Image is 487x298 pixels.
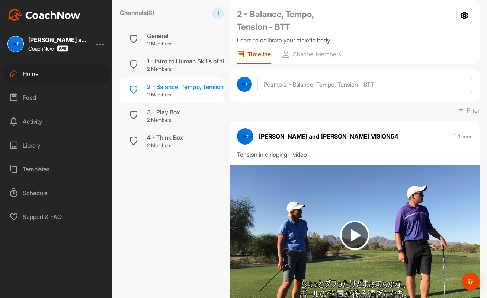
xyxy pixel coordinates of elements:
div: Activity [4,112,109,131]
p: Timeline [247,50,271,58]
p: 2 Members [147,66,247,73]
img: CoachNow Pro [57,45,68,52]
p: 1 d [454,133,461,140]
img: avatar [237,128,253,145]
img: avatar [237,77,252,92]
div: General [147,31,171,40]
div: Support & FAQ [4,207,109,226]
p: Filter [467,106,480,115]
div: 4 - Think Box [147,133,183,142]
div: Home [4,64,109,83]
p: 2 Members [147,117,180,124]
p: 2 Members [147,91,240,99]
div: 1 - Intro to Human Skills of the Game [147,57,247,66]
label: Channels ( 8 ) [120,8,154,17]
p: 2 Members [147,40,171,48]
div: [PERSON_NAME] and [PERSON_NAME] VISION54 [28,37,88,43]
h2: 2 - Balance, Tempo, Tension - BTT [237,8,337,33]
div: Library [4,136,109,155]
div: Open Intercom Messenger [462,273,480,291]
div: Schedule [4,184,109,202]
div: 2 - Balance, Tempo, Tension - BTT [147,82,240,91]
div: Tension in chipping - video [237,150,472,159]
p: Learn to calibrate your athletic body [237,36,337,45]
p: [PERSON_NAME] and [PERSON_NAME] VISION54 [259,132,398,141]
img: square_c232e0b941b303ee09008bbcd77813ba.jpg [7,36,24,52]
img: CoachNow [7,9,80,21]
div: Feed [4,88,109,107]
p: 2 Members [147,142,183,149]
img: play [340,221,369,250]
div: 3 - Play Box [147,108,180,117]
div: CoachNow [28,45,68,52]
p: Channel Members [292,50,341,58]
div: Templates [4,160,109,178]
